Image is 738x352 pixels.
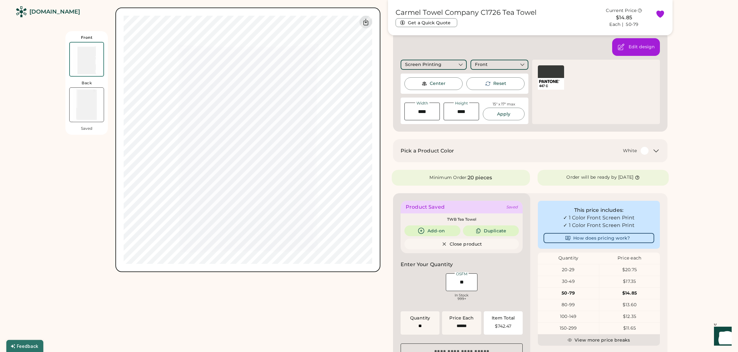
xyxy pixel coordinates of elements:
[16,6,27,17] img: Rendered Logo - Screens
[538,290,599,296] div: 50-79
[596,14,652,21] div: $14.85
[82,81,92,86] div: Back
[483,108,525,120] button: Apply
[404,217,519,222] div: TWB Tea Towel
[401,147,454,155] h2: Pick a Product Color
[81,126,92,131] div: Saved
[606,8,637,14] div: Current Price
[629,44,655,50] div: Open the design editor to change colors, background, and decoration method.
[360,16,372,28] div: Download Front Mockup
[463,225,519,236] button: Duplicate
[538,325,599,331] div: 150-299
[430,81,446,87] div: Center
[446,294,477,301] div: In Stock 999+
[538,255,599,261] div: Quantity
[708,324,735,351] iframe: Front Chat
[455,272,469,276] div: OSFM
[538,313,599,320] div: 100-149
[538,278,599,285] div: 30-49
[599,313,660,320] div: $12.35
[544,214,654,229] div: ✓ 1 Color Front Screen Print ✓ 1 Color Front Screen Print
[538,334,660,346] button: View more price breaks
[544,233,654,243] button: How does pricing work?
[566,174,617,181] div: Order will be ready by
[70,88,104,122] img: C1726 White Back Thumbnail
[396,18,457,27] button: Get a Quick Quote
[415,101,429,105] div: Width
[599,302,660,308] div: $13.60
[492,315,515,321] div: Item Total
[493,102,515,107] div: 15" x 17" max
[488,324,519,328] div: $742.47
[468,174,492,182] div: 20 pieces
[404,239,519,249] button: Close product
[599,278,660,285] div: $17.35
[506,205,518,210] div: Saved
[623,148,637,154] div: White
[539,80,560,83] img: Pantone Logo
[454,101,469,105] div: Height
[405,62,441,68] div: Screen Printing
[538,267,599,273] div: 20-29
[401,261,453,268] h2: Enter Your Quantity
[539,84,563,88] div: 447 C
[406,203,445,211] div: Product Saved
[599,255,660,261] div: Price each
[429,175,468,181] div: Minimum Order:
[410,315,430,321] div: Quantity
[449,315,474,321] div: Price Each
[609,21,638,28] div: Each | 50-79
[618,174,634,181] div: [DATE]
[396,8,537,17] h1: Carmel Towel Company C1726 Tea Towel
[544,206,654,214] div: This price includes:
[599,290,660,296] div: $14.85
[599,267,660,273] div: $20.75
[475,62,488,68] div: Front
[538,302,599,308] div: 80-99
[70,43,103,76] img: C1726 White Front Thumbnail
[493,81,506,87] div: This will reset the rotation of the selected element to 0°.
[29,8,80,16] div: [DOMAIN_NAME]
[81,35,93,40] div: Front
[421,81,427,87] img: Center Image Icon
[599,325,660,331] div: $11.65
[404,225,460,236] button: Add-on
